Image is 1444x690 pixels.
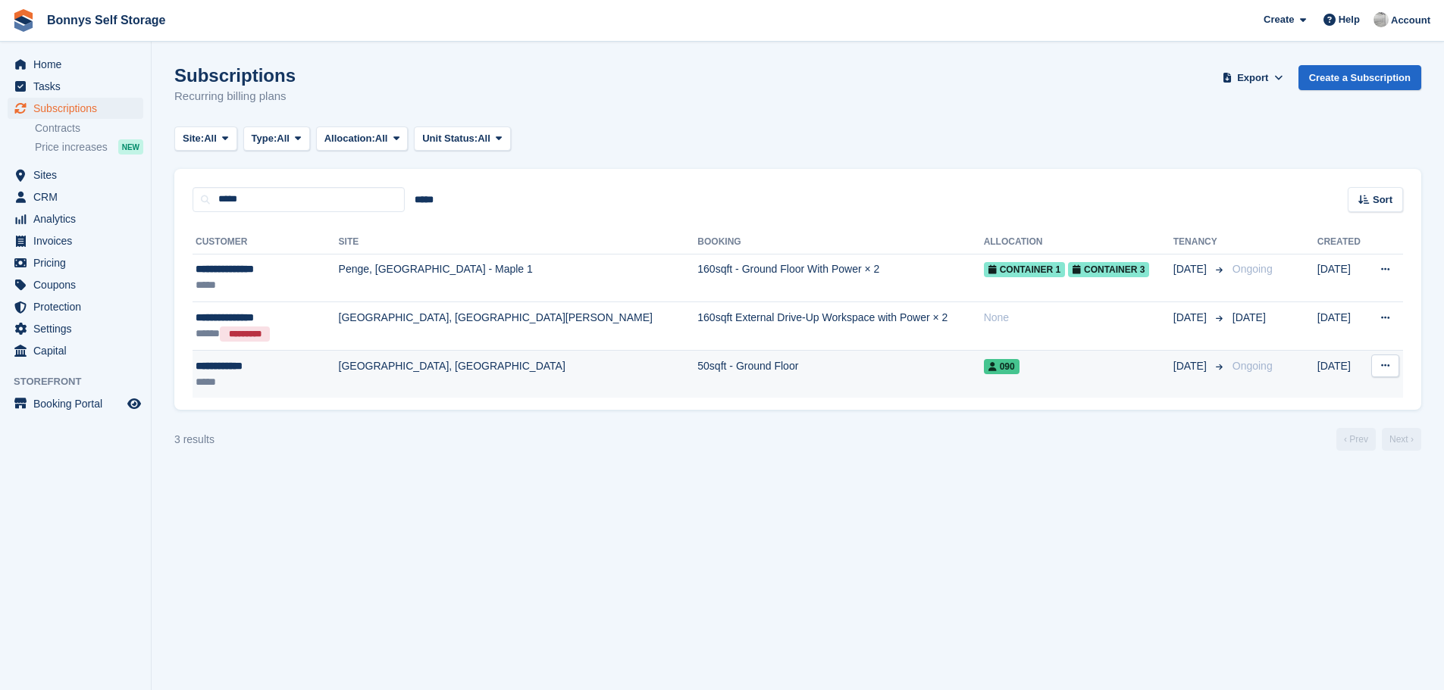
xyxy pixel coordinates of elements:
[697,302,983,351] td: 160sqft External Drive-Up Workspace with Power × 2
[118,139,143,155] div: NEW
[33,296,124,317] span: Protection
[324,131,375,146] span: Allocation:
[375,131,388,146] span: All
[8,230,143,251] a: menu
[8,98,143,119] a: menu
[1317,350,1367,398] td: [DATE]
[8,296,143,317] a: menu
[125,395,143,413] a: Preview store
[414,126,510,151] button: Unit Status: All
[33,252,124,273] span: Pricing
[1339,12,1360,27] span: Help
[33,230,124,251] span: Invoices
[1298,65,1421,90] a: Create a Subscription
[1317,302,1367,351] td: [DATE]
[33,76,124,97] span: Tasks
[1173,261,1210,277] span: [DATE]
[984,359,1020,374] span: 090
[697,254,983,302] td: 160sqft - Ground Floor With Power × 2
[984,310,1173,326] div: None
[8,208,143,229] a: menu
[1233,311,1266,323] span: [DATE]
[316,126,409,151] button: Allocation: All
[1220,65,1286,90] button: Export
[204,131,217,146] span: All
[8,340,143,361] a: menu
[14,374,151,389] span: Storefront
[1333,428,1424,451] nav: Page
[1391,13,1430,28] span: Account
[1237,70,1268,86] span: Export
[1336,428,1376,451] a: Previous
[33,393,124,414] span: Booking Portal
[1373,192,1392,208] span: Sort
[1233,360,1273,372] span: Ongoing
[41,8,171,33] a: Bonnys Self Storage
[1317,230,1367,254] th: Created
[174,432,215,448] div: 3 results
[1068,262,1149,277] span: Container 3
[33,164,124,186] span: Sites
[35,139,143,155] a: Price increases NEW
[1173,358,1210,374] span: [DATE]
[478,131,490,146] span: All
[174,126,237,151] button: Site: All
[1264,12,1294,27] span: Create
[1374,12,1389,27] img: James Bonny
[35,140,108,155] span: Price increases
[8,274,143,295] a: menu
[984,230,1173,254] th: Allocation
[8,318,143,339] a: menu
[252,131,277,146] span: Type:
[697,230,983,254] th: Booking
[8,393,143,414] a: menu
[33,340,124,361] span: Capital
[984,262,1065,277] span: Container 1
[339,230,698,254] th: Site
[33,274,124,295] span: Coupons
[12,9,35,32] img: stora-icon-8386f47178a22dfd0bd8f6a31ec36ba5ce8667c1dd55bd0f319d3a0aa187defe.svg
[33,318,124,339] span: Settings
[8,252,143,273] a: menu
[8,54,143,75] a: menu
[183,131,204,146] span: Site:
[33,98,124,119] span: Subscriptions
[422,131,478,146] span: Unit Status:
[193,230,339,254] th: Customer
[1382,428,1421,451] a: Next
[1173,230,1226,254] th: Tenancy
[8,164,143,186] a: menu
[339,350,698,398] td: [GEOGRAPHIC_DATA], [GEOGRAPHIC_DATA]
[1233,263,1273,275] span: Ongoing
[8,186,143,208] a: menu
[33,208,124,229] span: Analytics
[174,65,296,86] h1: Subscriptions
[174,88,296,105] p: Recurring billing plans
[339,302,698,351] td: [GEOGRAPHIC_DATA], [GEOGRAPHIC_DATA][PERSON_NAME]
[243,126,310,151] button: Type: All
[1173,310,1210,326] span: [DATE]
[277,131,290,146] span: All
[697,350,983,398] td: 50sqft - Ground Floor
[8,76,143,97] a: menu
[33,54,124,75] span: Home
[33,186,124,208] span: CRM
[1317,254,1367,302] td: [DATE]
[339,254,698,302] td: Penge, [GEOGRAPHIC_DATA] - Maple 1
[35,121,143,136] a: Contracts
